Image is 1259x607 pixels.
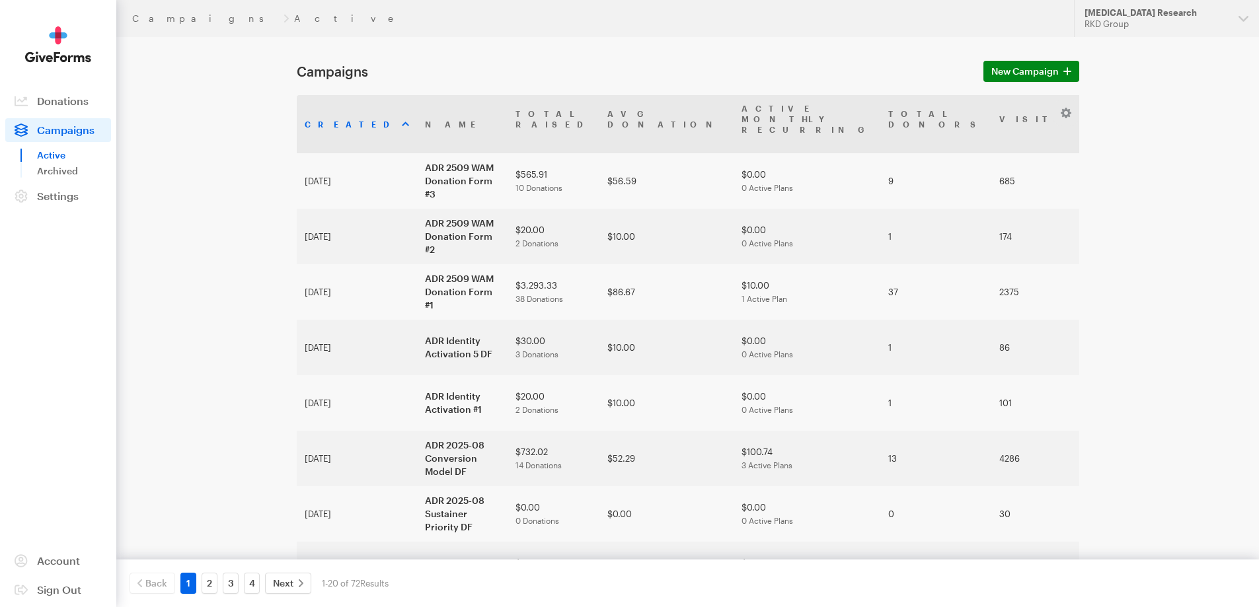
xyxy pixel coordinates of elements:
td: ADR Identity Activation 5 DF [417,320,508,375]
img: GiveForms [25,26,91,63]
td: [DATE] [297,431,417,486]
div: RKD Group [1085,18,1228,30]
td: 0 [880,486,991,542]
th: Conv. Rate: activate to sort column ascending [1076,95,1161,153]
td: $52.29 [599,431,734,486]
td: $10.00 [599,375,734,431]
td: ADR 2025-08 Sustainer Priority DF [417,486,508,542]
h1: Campaigns [297,63,968,79]
span: 0 Donations [515,516,559,525]
td: 1.15% [1076,209,1161,264]
td: 1.98% [1076,375,1161,431]
span: 0 Active Plans [742,405,793,414]
td: 86 [991,320,1076,375]
td: $0.00 [734,375,880,431]
td: 9 [880,542,991,597]
div: [MEDICAL_DATA] Research [1085,7,1228,18]
span: 2 Donations [515,238,558,248]
a: Archived [37,163,111,179]
span: Campaigns [37,124,95,136]
td: 30 [991,486,1076,542]
td: $565.91 [508,153,599,209]
a: Settings [5,184,111,208]
td: $0.00 [734,153,880,209]
td: $0.00 [599,486,734,542]
th: AvgDonation: activate to sort column ascending [599,95,734,153]
th: Visits: activate to sort column ascending [991,95,1076,153]
td: 752 [991,542,1076,597]
td: [DATE] [297,264,417,320]
td: [DATE] [297,320,417,375]
span: Donations [37,94,89,107]
a: 3 [223,573,239,594]
td: ADR 2509 WAM Donation Form #3 [417,153,508,209]
span: 14 Donations [515,460,562,470]
td: $10.00 [599,320,734,375]
a: Donations [5,89,111,113]
td: 3.49% [1076,320,1161,375]
td: 1 [880,375,991,431]
span: 0 Active Plans [742,183,793,192]
th: Created: activate to sort column ascending [297,95,417,153]
td: 2375 [991,264,1076,320]
td: $3,293.33 [508,264,599,320]
span: Next [273,575,293,591]
td: 0.00% [1076,486,1161,542]
span: 10 Donations [515,183,562,192]
span: Account [37,554,80,567]
td: $732.02 [508,431,599,486]
td: $0.00 [734,209,880,264]
td: 174 [991,209,1076,264]
span: Settings [37,190,79,202]
td: 1.60% [1076,264,1161,320]
th: Active MonthlyRecurring: activate to sort column ascending [734,95,880,153]
th: TotalRaised: activate to sort column ascending [508,95,599,153]
td: $0.00 [734,320,880,375]
td: $0.00 [734,486,880,542]
span: New Campaign [991,63,1059,79]
span: 38 Donations [515,294,563,303]
td: $0.00 [508,486,599,542]
a: New Campaign [983,61,1079,82]
td: $56.59 [599,153,734,209]
td: [DATE] [297,209,417,264]
a: 2 [202,573,217,594]
span: Sign Out [37,583,81,596]
td: $20.00 [508,375,599,431]
td: $10.00 [599,209,734,264]
td: [DATE] [297,153,417,209]
a: Campaigns [5,118,111,142]
a: Active [37,147,111,163]
td: ADR Identity Activation #1 [417,375,508,431]
td: 37 [880,264,991,320]
td: 685 [991,153,1076,209]
th: Name: activate to sort column ascending [417,95,508,153]
td: 1 [880,320,991,375]
td: 9 [880,153,991,209]
td: 1 [880,209,991,264]
td: $38.21 [599,542,734,597]
th: TotalDonors: activate to sort column ascending [880,95,991,153]
td: $30.00 [508,320,599,375]
td: 1.33% [1076,542,1161,597]
td: $20.00 [508,209,599,264]
a: Campaigns [132,13,278,24]
td: [DATE] [297,486,417,542]
td: 0.30% [1076,431,1161,486]
a: Account [5,549,111,573]
td: 13 [880,431,991,486]
span: 3 Donations [515,349,558,359]
td: $86.67 [599,264,734,320]
span: 0 Active Plans [742,516,793,525]
td: $382.10 [508,542,599,597]
td: ADR 2025-08 One Campaign [417,542,508,597]
td: $10.00 [734,264,880,320]
td: 101 [991,375,1076,431]
span: Results [360,578,389,589]
td: ADR 2509 WAM Donation Form #2 [417,209,508,264]
td: ADR 2025-08 Conversion Model DF [417,431,508,486]
td: 4286 [991,431,1076,486]
span: 0 Active Plans [742,349,793,359]
td: [DATE] [297,375,417,431]
a: 4 [244,573,260,594]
